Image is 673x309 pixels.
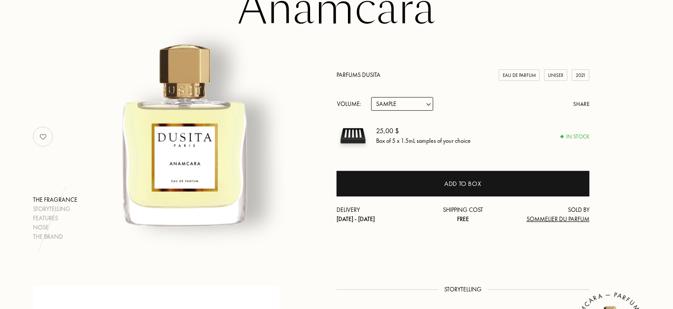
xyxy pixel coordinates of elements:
[421,205,505,224] div: Shipping cost
[376,126,471,137] div: 25,00 $
[499,69,540,81] div: Eau de Parfum
[561,132,589,141] div: In stock
[336,120,369,153] img: sample box
[457,215,469,223] span: Free
[33,195,77,204] div: The fragrance
[33,223,77,232] div: Nose
[527,215,589,223] span: Sommelier du Parfum
[76,24,294,241] img: Anamcara Parfums Dusita
[505,205,589,224] div: Sold by
[336,215,375,223] span: [DATE] - [DATE]
[572,69,589,81] div: 2021
[376,137,471,146] div: Box of 5 x 1.5mL samples of your choice
[573,100,589,109] div: Share
[336,205,421,224] div: Delivery
[336,97,366,111] div: Volume:
[445,179,482,189] div: Add to box
[33,214,77,223] div: Features
[544,69,567,81] div: Unisex
[34,128,52,145] img: no_like_p.png
[33,204,77,214] div: Storytelling
[33,232,77,241] div: The brand
[336,71,380,79] a: Parfums Dusita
